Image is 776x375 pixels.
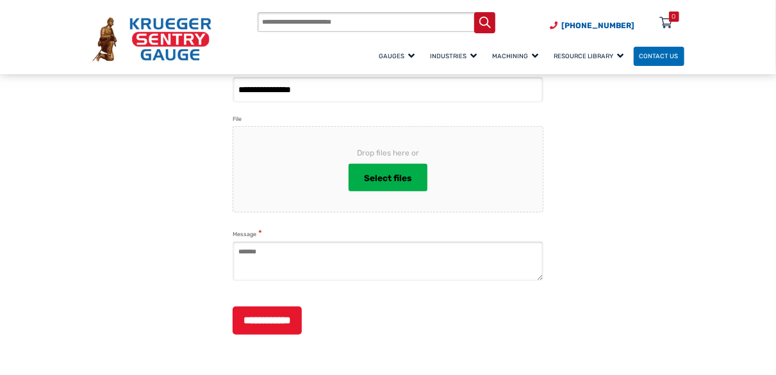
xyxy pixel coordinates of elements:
button: select files, file [349,164,427,191]
div: 0 [672,12,676,22]
span: Industries [431,52,477,60]
a: Contact Us [634,47,684,67]
span: Gauges [379,52,415,60]
span: Drop files here or [254,147,522,159]
span: Contact Us [640,52,679,60]
span: Machining [493,52,539,60]
a: Gauges [374,45,425,67]
img: Krueger Sentry Gauge [92,17,211,61]
span: Resource Library [554,52,624,60]
label: File [233,115,242,124]
label: Message [233,228,262,239]
span: [PHONE_NUMBER] [562,21,635,30]
a: Machining [487,45,549,67]
a: Resource Library [549,45,634,67]
a: Phone Number (920) 434-8860 [550,20,635,31]
a: Industries [425,45,487,67]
